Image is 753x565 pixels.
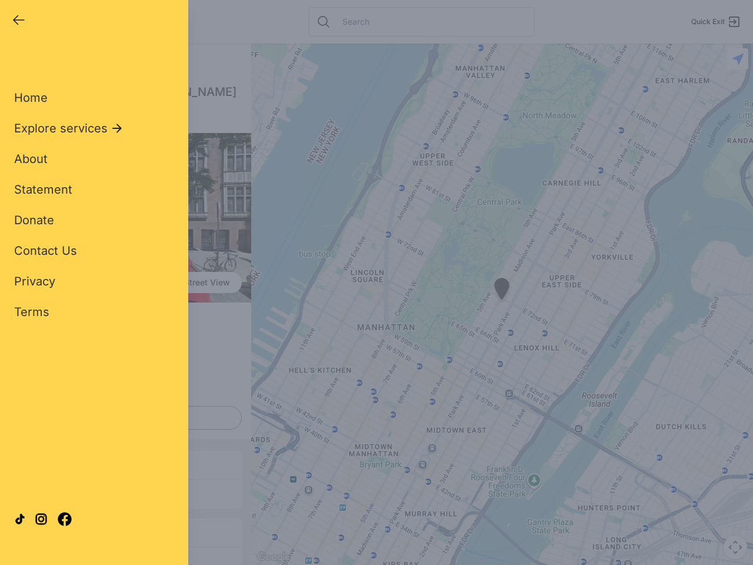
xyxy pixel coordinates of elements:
button: Explore services [14,120,124,137]
span: Terms [14,305,49,319]
a: Statement [14,181,72,198]
a: Privacy [14,273,55,290]
span: Privacy [14,274,55,288]
span: Donate [14,213,54,227]
span: Contact Us [14,244,77,258]
span: Explore services [14,120,108,137]
a: Contact Us [14,242,77,259]
a: About [14,151,48,167]
span: About [14,152,48,166]
span: Home [14,91,48,105]
span: Statement [14,182,72,197]
a: Terms [14,304,49,320]
a: Donate [14,212,54,228]
a: Home [14,89,48,106]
